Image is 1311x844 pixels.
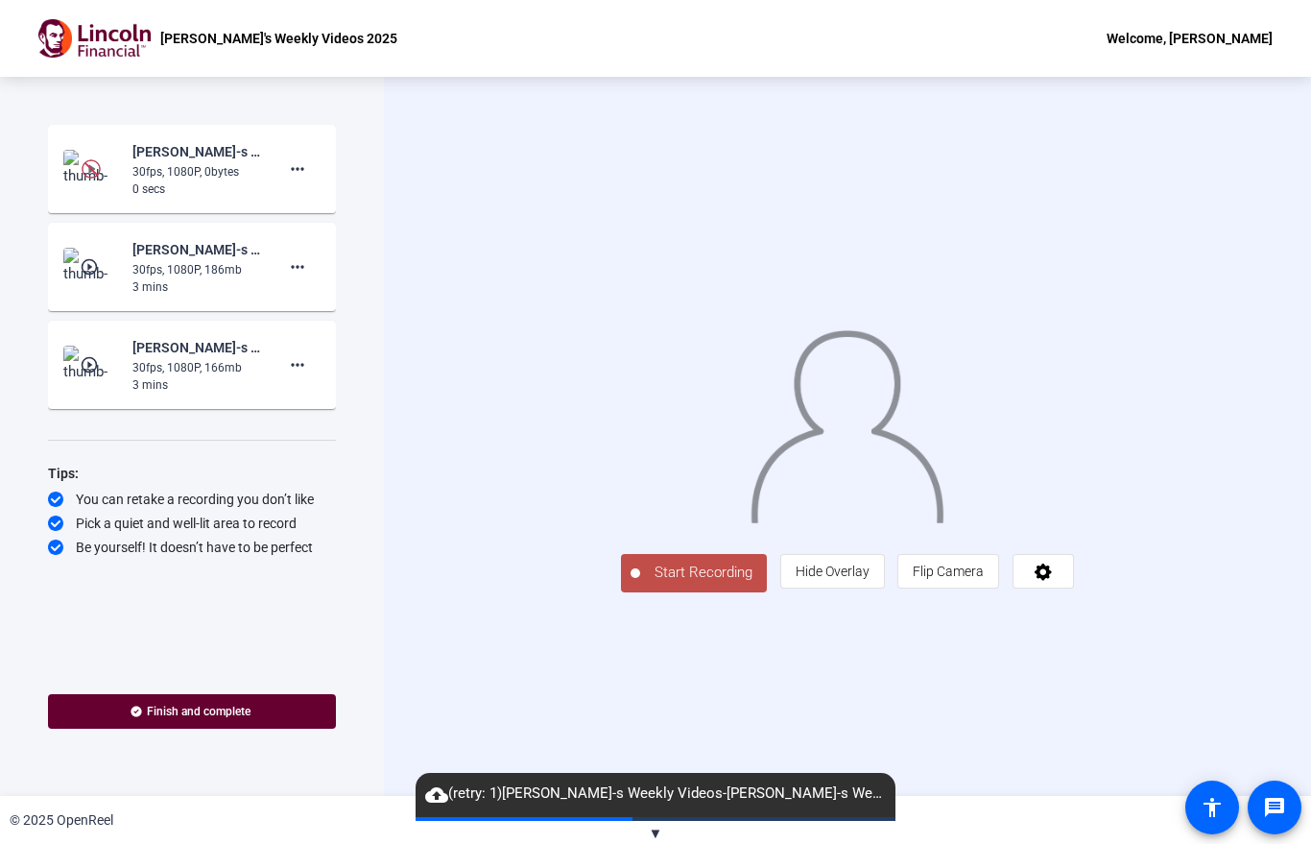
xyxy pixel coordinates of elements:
[48,490,336,509] div: You can retake a recording you don’t like
[750,319,945,523] img: overlay
[649,825,663,842] span: ▼
[132,140,261,163] div: [PERSON_NAME]-s Weekly Videos-[PERSON_NAME]-s Weekly Videos 2025-1756402047185-webcam
[1201,796,1224,819] mat-icon: accessibility
[38,19,151,58] img: OpenReel logo
[132,238,261,261] div: [PERSON_NAME]-s Weekly Videos-[PERSON_NAME]-s Weekly Videos 2025-1755809135781-webcam
[640,562,767,584] span: Start Recording
[147,704,250,719] span: Finish and complete
[160,27,397,50] p: [PERSON_NAME]'s Weekly Videos 2025
[80,257,103,277] mat-icon: play_circle_outline
[132,181,261,198] div: 0 secs
[796,564,870,579] span: Hide Overlay
[48,514,336,533] div: Pick a quiet and well-lit area to record
[621,554,767,592] button: Start Recording
[897,554,999,589] button: Flip Camera
[1263,796,1286,819] mat-icon: message
[48,694,336,729] button: Finish and complete
[63,346,120,384] img: thumb-nail
[286,157,309,181] mat-icon: more_horiz
[80,355,103,374] mat-icon: play_circle_outline
[63,150,120,188] img: thumb-nail
[132,261,261,278] div: 30fps, 1080P, 186mb
[1107,27,1273,50] div: Welcome, [PERSON_NAME]
[780,554,885,589] button: Hide Overlay
[913,564,984,579] span: Flip Camera
[425,784,448,807] mat-icon: cloud_upload
[416,783,895,806] span: (retry: 1) [PERSON_NAME]-s Weekly Videos-[PERSON_NAME]-s Weekly Videos 2025-1756402047185-webcam
[286,353,309,376] mat-icon: more_horiz
[48,538,336,557] div: Be yourself! It doesn’t have to be perfect
[48,462,336,485] div: Tips:
[63,248,120,286] img: thumb-nail
[132,278,261,296] div: 3 mins
[132,336,261,359] div: [PERSON_NAME]-s Weekly Videos-[PERSON_NAME]-s Weekly Videos 2025-1755205082976-webcam
[132,376,261,394] div: 3 mins
[10,810,113,831] div: © 2025 OpenReel
[82,159,101,179] img: Preview is unavailable
[132,163,261,181] div: 30fps, 1080P, 0bytes
[132,359,261,376] div: 30fps, 1080P, 166mb
[286,255,309,278] mat-icon: more_horiz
